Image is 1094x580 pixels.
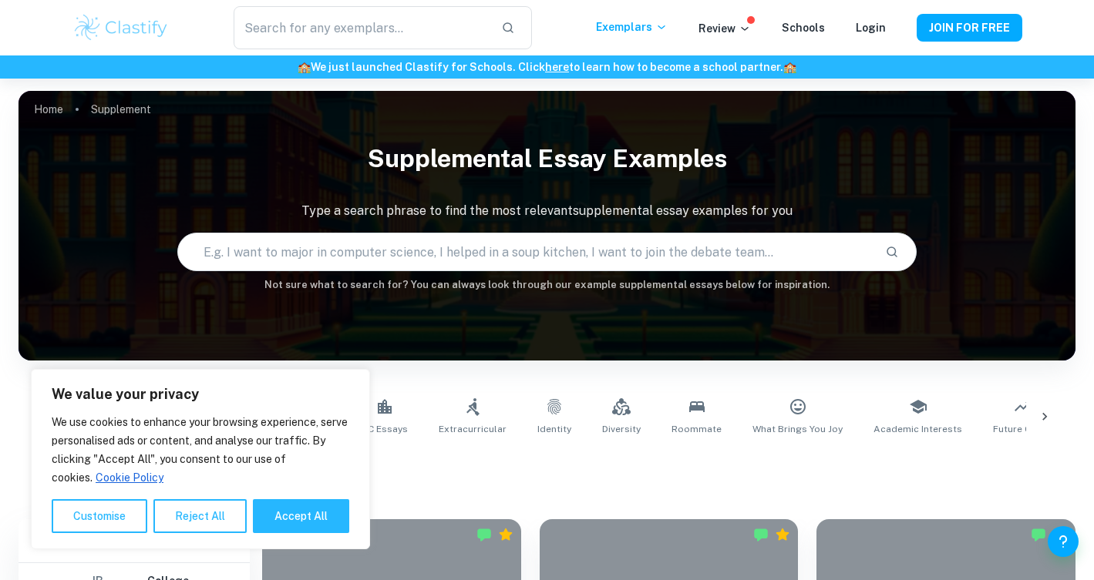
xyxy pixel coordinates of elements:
[993,422,1052,436] span: Future Goals
[698,20,751,37] p: Review
[672,422,722,436] span: Roommate
[52,413,349,487] p: We use cookies to enhance your browsing experience, serve personalised ads or content, and analys...
[362,422,408,436] span: UC Essays
[783,61,796,73] span: 🏫
[537,422,571,436] span: Identity
[298,61,311,73] span: 🏫
[439,422,507,436] span: Extracurricular
[234,6,488,49] input: Search for any exemplars...
[476,527,492,542] img: Marked
[596,18,668,35] p: Exemplars
[52,499,147,533] button: Customise
[879,239,905,265] button: Search
[753,527,769,542] img: Marked
[34,99,63,120] a: Home
[95,471,164,484] a: Cookie Policy
[498,527,513,542] div: Premium
[775,527,790,542] div: Premium
[178,230,874,273] input: E.g. I want to major in computer science, I helped in a soup kitchen, I want to join the debate t...
[153,499,247,533] button: Reject All
[91,101,151,118] p: Supplement
[782,22,825,34] a: Schools
[19,277,1075,293] h6: Not sure what to search for? You can always look through our example supplemental essays below fo...
[874,422,962,436] span: Academic Interests
[1048,526,1079,557] button: Help and Feedback
[602,422,641,436] span: Diversity
[545,61,569,73] a: here
[3,59,1091,75] h6: We just launched Clastify for Schools. Click to learn how to become a school partner.
[19,519,250,562] h6: Filter exemplars
[856,22,886,34] a: Login
[752,422,843,436] span: What Brings You Joy
[19,202,1075,220] p: Type a search phrase to find the most relevant supplemental essay examples for you
[31,369,370,549] div: We value your privacy
[253,499,349,533] button: Accept All
[1031,527,1046,542] img: Marked
[917,14,1022,42] button: JOIN FOR FREE
[72,454,1023,482] h1: All Supplemental Essay Examples
[52,385,349,404] p: We value your privacy
[19,134,1075,183] h1: Supplemental Essay Examples
[72,12,170,43] img: Clastify logo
